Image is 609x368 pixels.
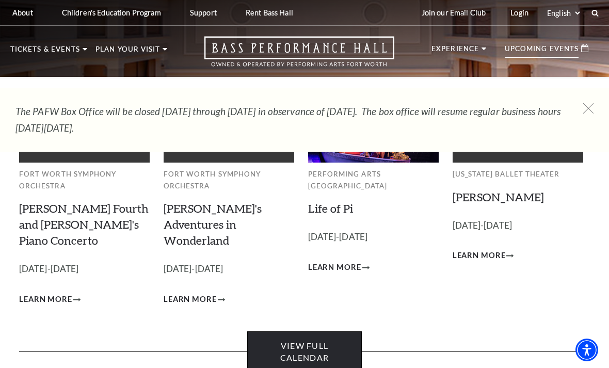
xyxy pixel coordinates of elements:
p: Fort Worth Symphony Orchestra [164,168,294,191]
a: Learn More Peter Pan [453,249,514,262]
a: Learn More Alice's Adventures in Wonderland [164,293,225,306]
p: Rent Bass Hall [246,8,293,17]
span: Learn More [453,249,506,262]
p: Upcoming Events [505,45,579,58]
a: [PERSON_NAME] Fourth and [PERSON_NAME]'s Piano Concerto [19,201,149,247]
p: Tickets & Events [10,46,80,58]
p: [DATE]-[DATE] [164,262,294,277]
select: Select: [545,8,582,18]
p: [DATE]-[DATE] [453,218,583,233]
p: About [12,8,33,17]
a: [PERSON_NAME] [453,190,544,204]
a: Life of Pi [308,201,353,215]
p: Performing Arts [GEOGRAPHIC_DATA] [308,168,439,191]
span: Learn More [308,261,361,274]
p: Plan Your Visit [95,46,160,58]
p: [DATE]-[DATE] [19,262,150,277]
a: Learn More Life of Pi [308,261,370,274]
a: [PERSON_NAME]'s Adventures in Wonderland [164,201,262,247]
em: The PAFW Box Office will be closed [DATE] through [DATE] in observance of [DATE]. The box office ... [15,105,560,134]
span: Learn More [164,293,217,306]
p: Children's Education Program [62,8,161,17]
a: Learn More Brahms Fourth and Grieg's Piano Concerto [19,293,81,306]
div: Accessibility Menu [575,339,598,361]
p: Experience [431,45,479,58]
p: Fort Worth Symphony Orchestra [19,168,150,191]
span: Learn More [19,293,72,306]
p: [US_STATE] Ballet Theater [453,168,583,180]
a: Open this option [167,36,431,77]
p: Support [190,8,217,17]
p: [DATE]-[DATE] [308,230,439,245]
